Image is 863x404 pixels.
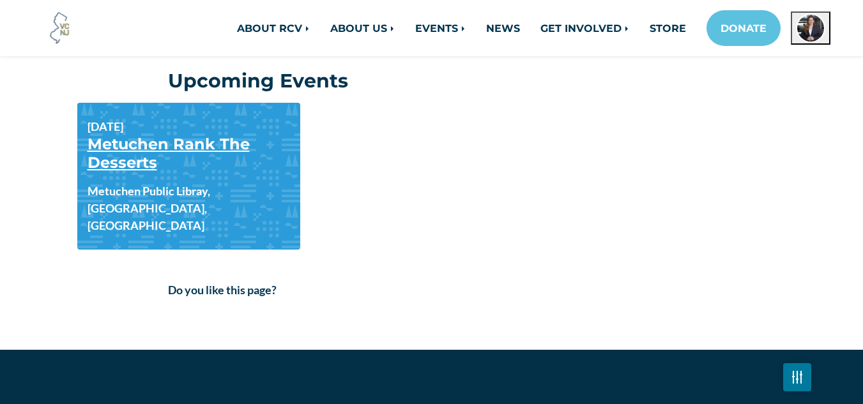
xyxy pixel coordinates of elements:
nav: Main navigation [169,10,830,46]
a: STORE [639,15,696,41]
a: ABOUT RCV [227,15,320,41]
b: Metuchen Public Libray, [GEOGRAPHIC_DATA], [GEOGRAPHIC_DATA] [88,183,291,234]
a: ABOUT US [320,15,405,41]
a: DONATE [706,10,781,46]
img: April Nicklaus [796,13,825,43]
h3: Upcoming Events [168,70,348,93]
a: Metuchen Rank The Desserts [88,135,250,172]
img: Voter Choice NJ [43,11,77,45]
b: [DATE] [88,119,123,133]
a: EVENTS [405,15,476,41]
a: NEWS [476,15,530,41]
iframe: fb:like Facebook Social Plugin [168,306,360,319]
strong: Do you like this page? [168,283,277,297]
iframe: X Post Button [360,302,401,315]
a: GET INVOLVED [530,15,639,41]
button: Open profile menu for April Nicklaus [791,11,830,45]
img: Fader [792,374,802,380]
